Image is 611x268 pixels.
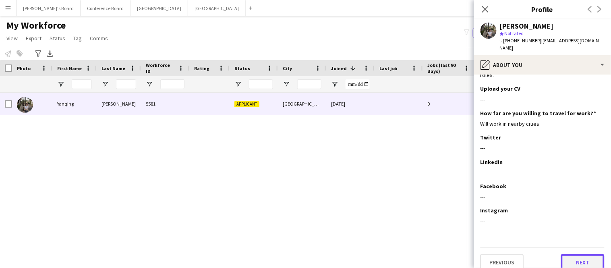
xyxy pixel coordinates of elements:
[194,65,209,71] span: Rating
[146,62,175,74] span: Workforce ID
[57,65,82,71] span: First Name
[6,35,18,42] span: View
[379,65,398,71] span: Last job
[17,0,81,16] button: [PERSON_NAME]'s Board
[52,93,97,115] div: Yanqing
[297,79,321,89] input: City Filter Input
[481,144,605,152] div: ---
[46,33,68,44] a: Status
[141,93,189,115] div: 5581
[26,35,41,42] span: Export
[97,93,141,115] div: [PERSON_NAME]
[283,65,292,71] span: City
[331,65,347,71] span: Joined
[481,134,501,141] h3: Twitter
[116,79,136,89] input: Last Name Filter Input
[481,110,597,117] h3: How far are you willing to travel for work?
[283,81,290,88] button: Open Filter Menu
[101,81,109,88] button: Open Filter Menu
[45,49,55,58] app-action-btn: Export XLSX
[473,28,513,38] button: Everyone2,155
[87,33,111,44] a: Comms
[346,79,370,89] input: Joined Filter Input
[130,0,188,16] button: [GEOGRAPHIC_DATA]
[234,81,242,88] button: Open Filter Menu
[505,30,524,36] span: Not rated
[234,65,250,71] span: Status
[423,93,475,115] div: 0
[474,4,611,15] h3: Profile
[500,23,554,30] div: [PERSON_NAME]
[90,35,108,42] span: Comms
[160,79,184,89] input: Workforce ID Filter Input
[481,120,605,127] div: Will work in nearby cities
[278,93,326,115] div: [GEOGRAPHIC_DATA]
[72,79,92,89] input: First Name Filter Input
[17,65,31,71] span: Photo
[249,79,273,89] input: Status Filter Input
[500,37,542,44] span: t. [PHONE_NUMBER]
[326,93,375,115] div: [DATE]
[23,33,45,44] a: Export
[474,55,611,75] div: About you
[50,35,65,42] span: Status
[73,35,82,42] span: Tag
[481,96,605,103] div: ---
[6,19,66,31] span: My Workforce
[481,85,521,92] h3: Upload your CV
[481,207,508,214] h3: Instagram
[481,169,605,176] div: ---
[481,193,605,200] div: ---
[481,183,507,190] h3: Facebook
[481,218,605,225] div: ---
[101,65,125,71] span: Last Name
[428,62,461,74] span: Jobs (last 90 days)
[331,81,338,88] button: Open Filter Menu
[234,101,259,107] span: Applicant
[3,33,21,44] a: View
[500,37,602,51] span: | [EMAIL_ADDRESS][DOMAIN_NAME]
[70,33,85,44] a: Tag
[481,158,503,166] h3: LinkedIn
[57,81,64,88] button: Open Filter Menu
[17,97,33,113] img: Yanqing Chen
[33,49,43,58] app-action-btn: Advanced filters
[146,81,153,88] button: Open Filter Menu
[188,0,246,16] button: [GEOGRAPHIC_DATA]
[81,0,130,16] button: Conference Board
